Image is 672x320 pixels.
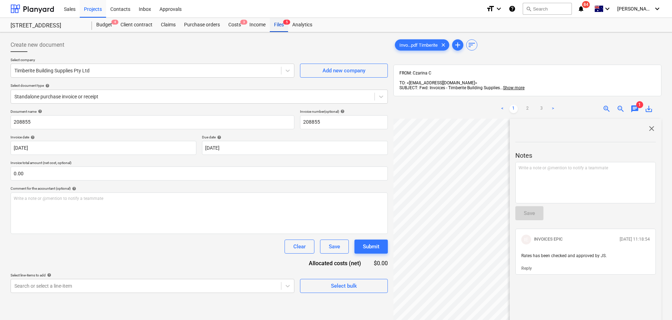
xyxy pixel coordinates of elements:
[399,85,500,90] span: SUBJECT: Fwd: Invoices - Timberite Building Supplies
[92,18,116,32] div: Budget
[617,6,652,12] span: [PERSON_NAME]
[11,273,294,277] div: Select line-items to add
[495,5,503,13] i: keyboard_arrow_down
[509,105,518,113] a: Page 1 is your current page
[399,71,431,76] span: FROM: Czarina C
[71,187,76,191] span: help
[300,64,388,78] button: Add new company
[331,281,357,290] div: Select bulk
[245,18,270,32] a: Income
[534,236,563,242] p: INVOICES EPIC
[224,18,245,32] a: Costs3
[11,135,196,139] div: Invoice date
[293,242,306,251] div: Clear
[224,18,245,32] div: Costs
[616,105,625,113] span: zoom_out
[216,135,221,139] span: help
[11,186,388,191] div: Comment for the accountant (optional)
[620,236,650,242] p: [DATE] 11:18:54
[509,5,516,13] i: Knowledge base
[92,18,116,32] a: Budget4
[523,105,532,113] a: Page 2
[647,124,656,133] span: close
[354,240,388,254] button: Submit
[549,105,557,113] a: Next page
[498,105,507,113] a: Previous page
[395,43,442,48] span: Invo...pdf Timberite
[523,3,572,15] button: Search
[636,101,643,108] span: 1
[322,66,365,75] div: Add new company
[11,109,294,114] div: Document name
[44,84,50,88] span: help
[645,105,653,113] span: save_alt
[486,5,495,13] i: format_size
[602,105,611,113] span: zoom_in
[300,115,388,129] input: Invoice number
[11,22,84,30] div: [STREET_ADDRESS]
[653,5,661,13] i: keyboard_arrow_down
[11,161,388,166] p: Invoice total amount (net cost, optional)
[11,41,64,49] span: Create new document
[454,41,462,49] span: add
[202,135,388,139] div: Due date
[285,240,314,254] button: Clear
[468,41,476,49] span: sort
[339,109,345,113] span: help
[537,105,546,113] a: Page 3
[329,242,340,251] div: Save
[37,109,42,113] span: help
[180,18,224,32] a: Purchase orders
[521,266,532,272] button: Reply
[439,41,448,49] span: clear
[116,18,157,32] a: Client contract
[515,151,656,160] p: Notes
[631,105,639,113] span: chat
[578,5,585,13] i: notifications
[521,253,607,258] span: Rates has been checked and approved by JS.
[270,18,288,32] a: Files5
[582,1,590,8] span: 84
[320,240,349,254] button: Save
[240,20,247,25] span: 3
[524,237,528,242] span: IE
[503,85,524,90] span: Show more
[399,80,477,85] span: TO: <[EMAIL_ADDRESS][DOMAIN_NAME]>
[283,20,290,25] span: 5
[157,18,180,32] a: Claims
[111,20,118,25] span: 4
[300,109,388,114] div: Invoice number (optional)
[526,6,531,12] span: search
[11,115,294,129] input: Document name
[500,85,524,90] span: ...
[372,259,388,267] div: $0.00
[300,279,388,293] button: Select bulk
[363,242,379,251] div: Submit
[395,39,449,51] div: Invo...pdf Timberite
[29,135,35,139] span: help
[11,58,294,64] p: Select company
[11,141,196,155] input: Invoice date not specified
[637,286,672,320] iframe: Chat Widget
[270,18,288,32] div: Files
[46,273,51,277] span: help
[11,166,388,181] input: Invoice total amount (net cost, optional)
[11,83,388,88] div: Select document type
[296,259,372,267] div: Allocated costs (net)
[603,5,612,13] i: keyboard_arrow_down
[288,18,317,32] a: Analytics
[521,235,531,244] div: INVOICES EPIC
[202,141,388,155] input: Due date not specified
